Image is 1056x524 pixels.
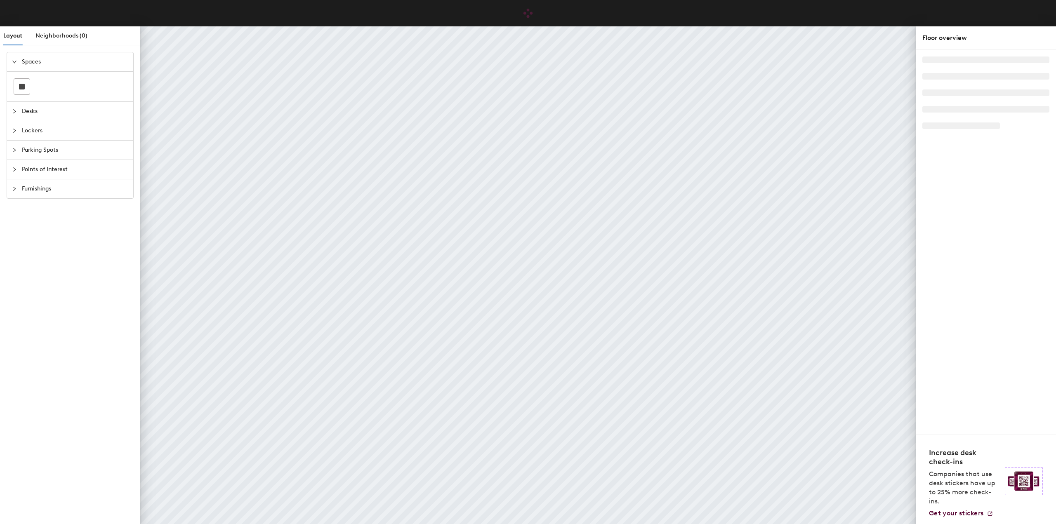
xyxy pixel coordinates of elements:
span: Get your stickers [929,509,983,517]
div: Floor overview [922,33,1049,43]
span: Neighborhoods (0) [35,32,87,39]
span: collapsed [12,167,17,172]
span: Furnishings [22,179,128,198]
span: Spaces [22,52,128,71]
span: Desks [22,102,128,121]
img: Sticker logo [1005,467,1043,495]
span: Layout [3,32,22,39]
span: Points of Interest [22,160,128,179]
span: Parking Spots [22,141,128,160]
span: collapsed [12,128,17,133]
span: Lockers [22,121,128,140]
span: collapsed [12,186,17,191]
h4: Increase desk check-ins [929,448,1000,466]
a: Get your stickers [929,509,993,517]
p: Companies that use desk stickers have up to 25% more check-ins. [929,470,1000,506]
span: expanded [12,59,17,64]
span: collapsed [12,148,17,153]
span: collapsed [12,109,17,114]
